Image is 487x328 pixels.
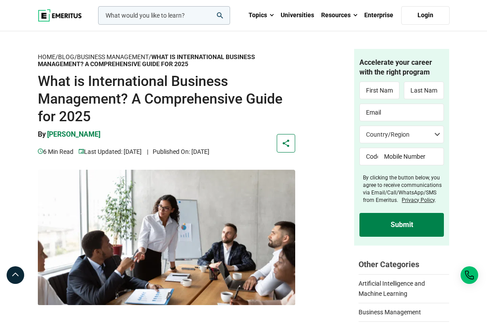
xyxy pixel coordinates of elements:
[79,147,142,157] p: Last Updated: [DATE]
[359,104,444,121] input: Email
[38,72,296,125] h1: What is International Business Management? A Comprehensive Guide for 2025
[378,148,444,165] input: Mobile Number
[47,130,100,139] p: [PERSON_NAME]
[38,53,55,61] a: Home
[401,6,450,25] a: Login
[38,130,46,138] span: By
[363,174,444,204] label: By clicking the button below, you agree to receive communications via Email/Call/WhatsApp/SMS fro...
[359,58,444,78] h4: Accelerate your career with the right program
[147,147,209,157] p: Published On: [DATE]
[38,147,73,157] p: 6 min read
[38,53,255,68] span: / / /
[79,149,84,154] img: video-views
[359,259,449,270] h2: Other Categories
[359,126,444,143] select: Country
[77,53,149,61] a: Business Management
[359,303,449,317] a: Business Management
[58,53,74,61] a: Blog
[359,213,444,237] input: Submit
[98,6,230,25] input: woocommerce-product-search-field-0
[359,274,449,298] a: Artificial Intelligence and Machine Learning
[402,197,435,203] a: Privacy Policy
[359,148,378,165] input: Code
[359,82,399,99] input: First Name
[404,82,444,99] input: Last Name
[38,53,255,68] strong: What is International Business Management? A Comprehensive Guide for 2025
[38,149,43,154] img: video-views
[147,148,148,155] span: |
[38,170,296,305] img: What is International Business Management? A Comprehensive Guide for 2025 | business management |...
[47,130,100,146] a: [PERSON_NAME]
